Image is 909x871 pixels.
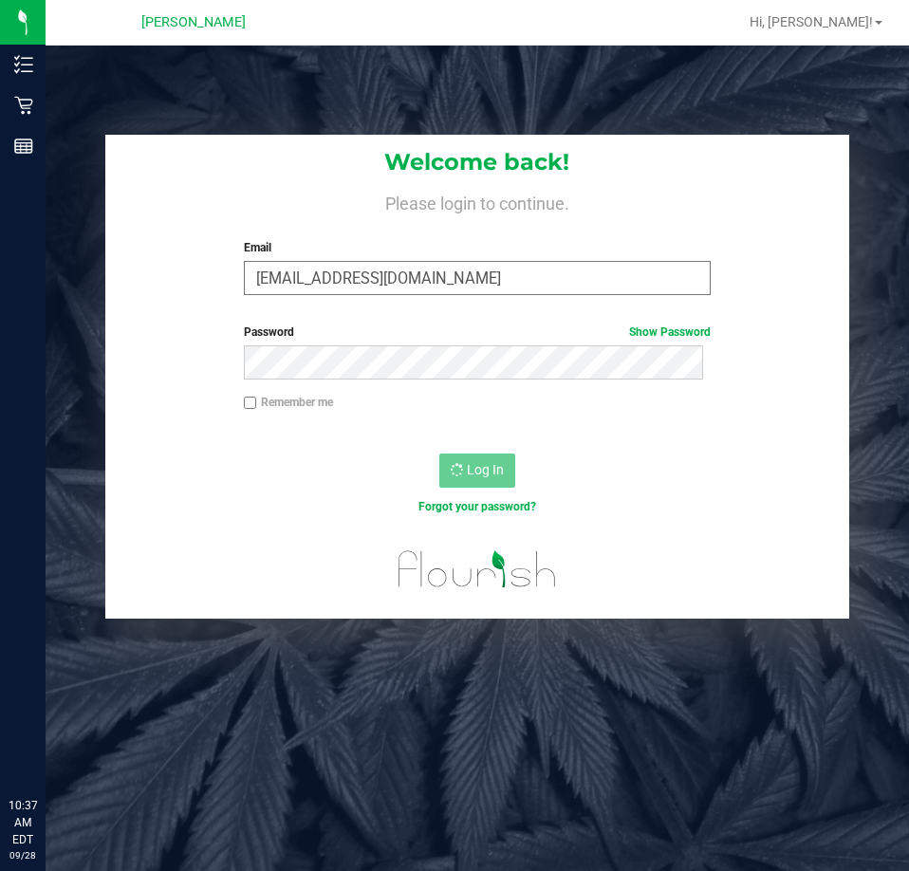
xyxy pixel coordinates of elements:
input: Remember me [244,397,257,410]
button: Log In [439,454,515,488]
a: Show Password [629,325,711,339]
span: Log In [467,462,504,477]
inline-svg: Retail [14,96,33,115]
img: flourish_logo.svg [384,535,570,603]
span: Hi, [PERSON_NAME]! [750,14,873,29]
span: Password [244,325,294,339]
label: Remember me [244,394,333,411]
span: [PERSON_NAME] [141,14,246,30]
inline-svg: Reports [14,137,33,156]
h4: Please login to continue. [105,190,848,213]
a: Forgot your password? [418,500,536,513]
h1: Welcome back! [105,150,848,175]
p: 10:37 AM EDT [9,797,37,848]
p: 09/28 [9,848,37,862]
inline-svg: Inventory [14,55,33,74]
label: Email [244,239,711,256]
